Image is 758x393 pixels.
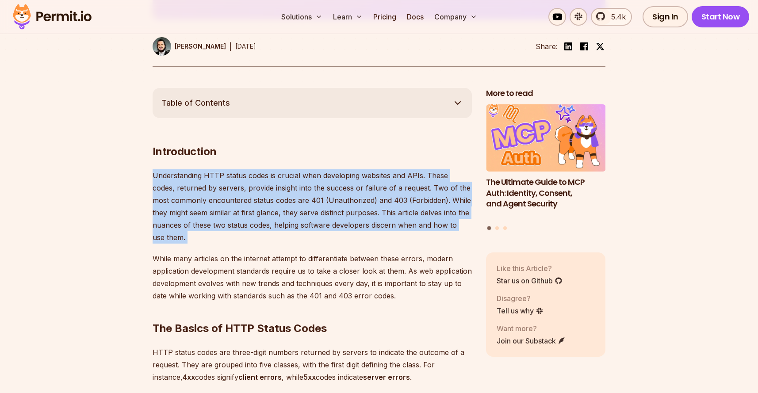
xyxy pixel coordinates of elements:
[153,88,472,118] button: Table of Contents
[497,336,566,346] a: Join our Substack
[563,41,574,52] img: linkedin
[153,346,472,383] p: HTTP status codes are three-digit numbers returned by servers to indicate the outcome of a reques...
[495,226,499,230] button: Go to slide 2
[591,8,632,26] a: 5.4k
[303,373,316,382] strong: 5xx
[161,97,230,109] span: Table of Contents
[278,8,326,26] button: Solutions
[486,104,605,221] li: 1 of 3
[643,6,688,27] a: Sign In
[329,8,366,26] button: Learn
[497,263,563,274] p: Like this Article?
[153,169,472,244] p: Understanding HTTP status codes is crucial when developing websites and APIs. These codes, return...
[503,226,507,230] button: Go to slide 3
[9,2,96,32] img: Permit logo
[431,8,481,26] button: Company
[238,373,282,382] strong: client errors
[486,88,605,99] h2: More to read
[486,104,605,172] img: The Ultimate Guide to MCP Auth: Identity, Consent, and Agent Security
[183,373,195,382] strong: 4xx
[497,275,563,286] a: Star us on Github
[370,8,400,26] a: Pricing
[579,41,590,52] img: facebook
[497,305,544,316] a: Tell us why
[153,252,472,302] p: While many articles on the internet attempt to differentiate between these errors, modern applica...
[363,373,410,382] strong: server errors
[606,11,626,22] span: 5.4k
[153,109,472,159] h2: Introduction
[486,177,605,210] h3: The Ultimate Guide to MCP Auth: Identity, Consent, and Agent Security
[486,104,605,221] a: The Ultimate Guide to MCP Auth: Identity, Consent, and Agent SecurityThe Ultimate Guide to MCP Au...
[153,286,472,336] h2: The Basics of HTTP Status Codes
[153,37,171,56] img: Gabriel L. Manor
[153,37,226,56] a: [PERSON_NAME]
[403,8,427,26] a: Docs
[486,104,605,231] div: Posts
[175,42,226,51] p: [PERSON_NAME]
[692,6,750,27] a: Start Now
[487,226,491,230] button: Go to slide 1
[497,323,566,334] p: Want more?
[230,41,232,52] div: |
[596,42,605,51] img: twitter
[497,293,544,304] p: Disagree?
[235,42,256,50] time: [DATE]
[536,41,558,52] li: Share:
